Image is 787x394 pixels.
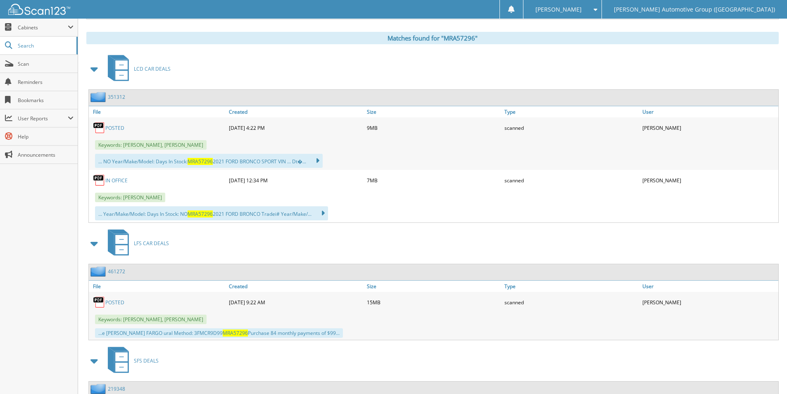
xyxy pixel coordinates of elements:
span: Help [18,133,74,140]
a: Size [365,281,503,292]
div: Matches found for "MRA57296" [86,32,779,44]
a: 219348 [108,385,125,392]
div: scanned [502,294,640,310]
a: Created [227,281,365,292]
div: ... Year/Make/Model: Days In Stock: NO 2021 FORD BRONCO Tradei# Year/Make/... [95,206,328,220]
span: LFS CAR DEALS [134,240,169,247]
span: Cabinets [18,24,68,31]
span: Keywords: [PERSON_NAME] [95,193,165,202]
span: [PERSON_NAME] Automotive Group ([GEOGRAPHIC_DATA]) [614,7,775,12]
span: Bookmarks [18,97,74,104]
a: File [89,281,227,292]
span: LCD CAR DEALS [134,65,171,72]
a: User [640,281,778,292]
a: Created [227,106,365,117]
img: folder2.png [90,266,108,277]
a: POSTED [105,299,124,306]
a: IN OFFICE [105,177,128,184]
a: Size [365,106,503,117]
span: SFS DEALS [134,357,159,364]
img: folder2.png [90,92,108,102]
div: [DATE] 12:34 PM [227,172,365,189]
div: [DATE] 9:22 AM [227,294,365,310]
span: MRA57296 [188,210,213,217]
div: [PERSON_NAME] [640,294,778,310]
div: [PERSON_NAME] [640,119,778,136]
img: PDF.png [93,296,105,308]
iframe: Chat Widget [746,354,787,394]
div: 15MB [365,294,503,310]
span: User Reports [18,115,68,122]
a: Type [502,106,640,117]
div: ... NO Year/Make/Model: Days In Stock: 2021 FORD BRONCO SPORT VIN ... Dt�... [95,154,323,168]
div: 7MB [365,172,503,189]
a: User [640,106,778,117]
span: [PERSON_NAME] [535,7,582,12]
a: File [89,106,227,117]
span: Reminders [18,79,74,86]
a: POSTED [105,124,124,131]
span: Scan [18,60,74,67]
span: Announcements [18,151,74,158]
a: 351312 [108,93,125,100]
div: 9MB [365,119,503,136]
span: Keywords: [PERSON_NAME], [PERSON_NAME] [95,315,207,324]
a: LCD CAR DEALS [103,53,171,85]
div: [DATE] 4:22 PM [227,119,365,136]
img: folder2.png [90,384,108,394]
img: scan123-logo-white.svg [8,4,70,15]
img: PDF.png [93,122,105,134]
div: [PERSON_NAME] [640,172,778,189]
a: Type [502,281,640,292]
a: SFS DEALS [103,344,159,377]
span: MRA57296 [188,158,213,165]
div: scanned [502,172,640,189]
span: Keywords: [PERSON_NAME], [PERSON_NAME] [95,140,207,150]
a: 461272 [108,268,125,275]
div: scanned [502,119,640,136]
span: Search [18,42,72,49]
div: ...e [PERSON_NAME] FARGO ural Method: 3FMCR9D99 Purchase 84 monthly payments of $99... [95,328,343,338]
img: PDF.png [93,174,105,186]
a: LFS CAR DEALS [103,227,169,260]
span: MRA57296 [223,330,248,337]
